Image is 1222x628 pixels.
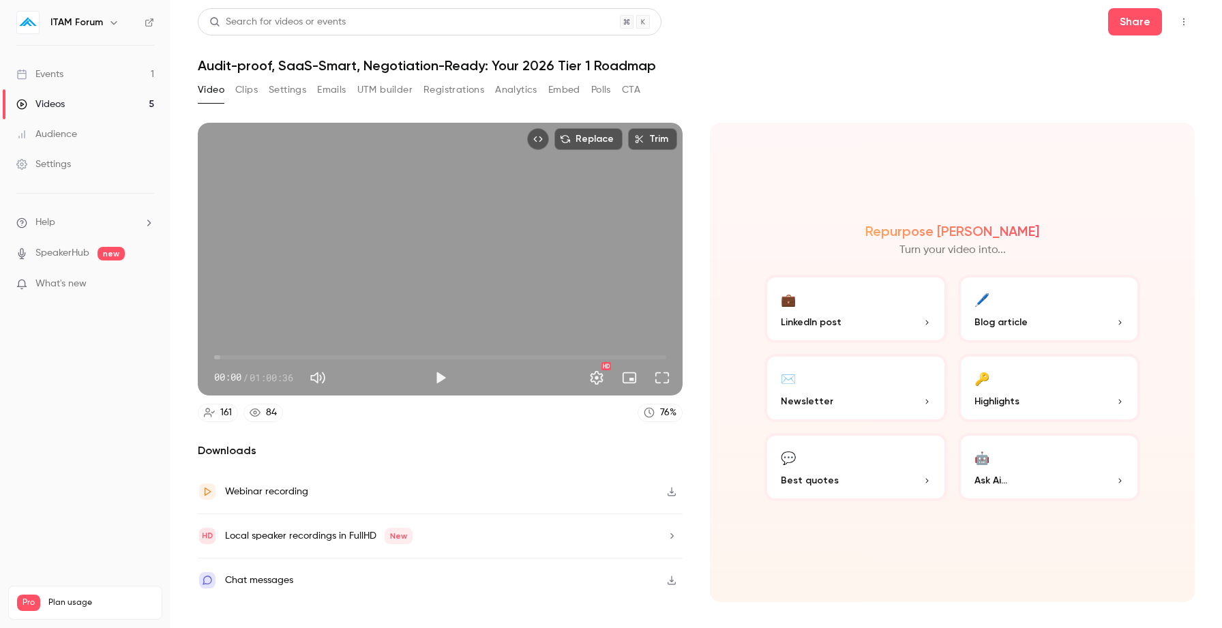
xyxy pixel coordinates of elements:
[495,79,537,101] button: Analytics
[209,15,346,29] div: Search for videos or events
[628,128,677,150] button: Trim
[781,368,796,389] div: ✉️
[220,406,232,420] div: 161
[243,370,248,385] span: /
[198,57,1195,74] h1: Audit-proof, SaaS-Smart, Negotiation-Ready: Your 2026 Tier 1 Roadmap
[958,354,1141,422] button: 🔑Highlights
[17,595,40,611] span: Pro
[304,364,331,391] button: Mute
[225,483,308,500] div: Webinar recording
[781,447,796,468] div: 💬
[198,404,238,422] a: 161
[622,79,640,101] button: CTA
[98,247,125,260] span: new
[225,572,293,588] div: Chat messages
[16,98,65,111] div: Videos
[35,246,89,260] a: SpeakerHub
[35,277,87,291] span: What's new
[583,364,610,391] button: Settings
[235,79,258,101] button: Clips
[638,404,683,422] a: 76%
[899,242,1006,258] p: Turn your video into...
[423,79,484,101] button: Registrations
[974,473,1007,488] span: Ask Ai...
[17,12,39,33] img: ITAM Forum
[266,406,277,420] div: 84
[974,288,989,310] div: 🖊️
[214,370,293,385] div: 00:00
[269,79,306,101] button: Settings
[781,394,833,408] span: Newsletter
[974,368,989,389] div: 🔑
[764,275,947,343] button: 💼LinkedIn post
[601,362,611,370] div: HD
[616,364,643,391] button: Turn on miniplayer
[35,215,55,230] span: Help
[357,79,413,101] button: UTM builder
[781,315,841,329] span: LinkedIn post
[250,370,293,385] span: 01:00:36
[649,364,676,391] button: Full screen
[764,354,947,422] button: ✉️Newsletter
[1108,8,1162,35] button: Share
[958,275,1141,343] button: 🖊️Blog article
[974,315,1028,329] span: Blog article
[214,370,241,385] span: 00:00
[198,443,683,459] h2: Downloads
[198,79,224,101] button: Video
[243,404,283,422] a: 84
[660,406,676,420] div: 76 %
[958,433,1141,501] button: 🤖Ask Ai...
[781,473,839,488] span: Best quotes
[16,215,154,230] li: help-dropdown-opener
[16,68,63,81] div: Events
[764,433,947,501] button: 💬Best quotes
[974,447,989,468] div: 🤖
[16,128,77,141] div: Audience
[225,528,413,544] div: Local speaker recordings in FullHD
[48,597,153,608] span: Plan usage
[781,288,796,310] div: 💼
[974,394,1019,408] span: Highlights
[1173,11,1195,33] button: Top Bar Actions
[527,128,549,150] button: Embed video
[317,79,346,101] button: Emails
[50,16,103,29] h6: ITAM Forum
[548,79,580,101] button: Embed
[554,128,623,150] button: Replace
[385,528,413,544] span: New
[138,278,154,290] iframe: Noticeable Trigger
[16,158,71,171] div: Settings
[591,79,611,101] button: Polls
[427,364,454,391] button: Play
[865,223,1039,239] h2: Repurpose [PERSON_NAME]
